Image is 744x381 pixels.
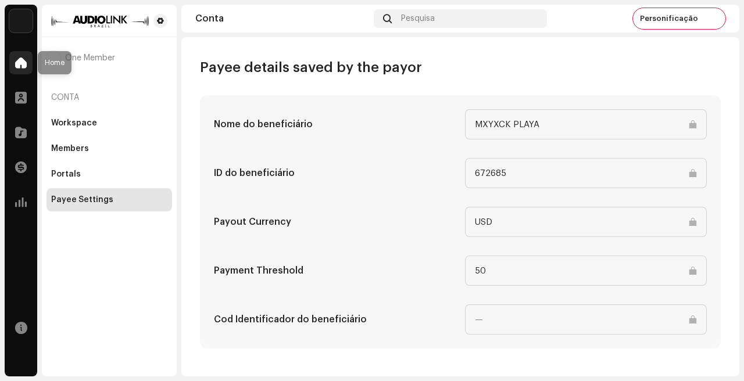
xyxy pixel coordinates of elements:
re-m-nav-item: Payee Settings [46,188,172,211]
input: — [465,304,707,335]
div: Members [51,144,89,153]
re-m-nav-item: Workspace [46,112,172,135]
re-m-nav-item: Members [46,137,172,160]
h5: ID do beneficiário [214,166,456,180]
img: 963eb300-dac9-4a70-8e15-2fdcb2873ff1 [46,51,60,65]
h5: Nome do beneficiário [214,117,456,131]
re-a-nav-header: Conta [46,84,172,112]
span: Personificação [640,14,698,23]
re-m-nav-item: Portals [46,163,172,186]
div: Conta [195,14,369,23]
h5: Payout Currency [214,215,456,229]
div: Portals [51,170,81,179]
div: Payee Settings [51,195,113,204]
img: 730b9dfe-18b5-4111-b483-f30b0c182d82 [9,9,33,33]
input: — [465,158,707,188]
span: One Member [65,53,115,63]
span: Pesquisa [401,14,435,23]
h3: Payee details saved by the payor [200,58,721,77]
h5: Payment Threshold [214,264,456,278]
img: 963eb300-dac9-4a70-8e15-2fdcb2873ff1 [705,9,724,28]
h5: Cod Identificador do beneficiário [214,312,456,326]
img: 66658775-0fc6-4e6d-a4eb-175c1c38218d [51,14,149,28]
input: 0 [465,256,707,286]
div: Workspace [51,118,97,128]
